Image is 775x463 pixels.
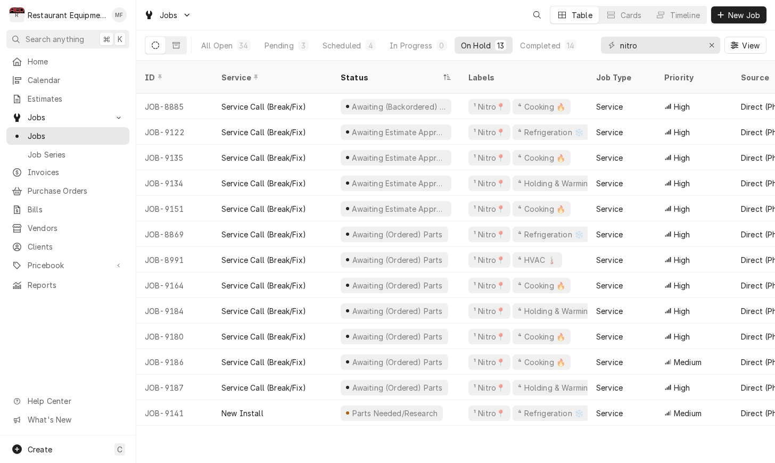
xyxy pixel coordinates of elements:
[136,221,213,247] div: JOB-8869
[390,40,432,51] div: In Progress
[517,382,605,393] div: ⁴ Holding & Warming ♨️
[351,152,447,163] div: Awaiting Estimate Approval
[221,72,321,83] div: Service
[473,305,506,317] div: ¹ Nitro📍
[136,349,213,375] div: JOB-9186
[28,222,124,234] span: Vendors
[221,331,306,342] div: Service Call (Break/Fix)
[136,94,213,119] div: JOB-8885
[6,109,129,126] a: Go to Jobs
[473,127,506,138] div: ¹ Nitro📍
[674,331,690,342] span: High
[529,6,546,23] button: Open search
[572,10,592,21] div: Table
[136,272,213,298] div: JOB-9164
[28,93,124,104] span: Estimates
[28,279,124,291] span: Reports
[674,178,690,189] span: High
[596,203,623,214] div: Service
[28,414,123,425] span: What's New
[28,130,124,142] span: Jobs
[145,72,202,83] div: ID
[596,305,623,317] div: Service
[473,178,506,189] div: ¹ Nitro📍
[6,201,129,218] a: Bills
[473,408,506,419] div: ¹ Nitro📍
[136,119,213,145] div: JOB-9122
[28,56,124,67] span: Home
[473,152,506,163] div: ¹ Nitro📍
[726,10,762,21] span: New Job
[740,40,762,51] span: View
[221,382,306,393] div: Service Call (Break/Fix)
[341,72,441,83] div: Status
[596,229,623,240] div: Service
[28,167,124,178] span: Invoices
[517,408,584,419] div: ⁴ Refrigeration ❄️
[517,101,566,112] div: ⁴ Cooking 🔥
[6,71,129,89] a: Calendar
[300,40,307,51] div: 3
[596,254,623,266] div: Service
[497,40,504,51] div: 13
[517,127,584,138] div: ⁴ Refrigeration ❄️
[596,280,623,291] div: Service
[674,408,702,419] span: Medium
[6,182,129,200] a: Purchase Orders
[6,238,129,255] a: Clients
[711,6,766,23] button: New Job
[596,382,623,393] div: Service
[473,229,506,240] div: ¹ Nitro📍
[596,331,623,342] div: Service
[351,178,447,189] div: Awaiting Estimate Approval
[221,305,306,317] div: Service Call (Break/Fix)
[118,34,122,45] span: K
[596,152,623,163] div: Service
[10,7,24,22] div: Restaurant Equipment Diagnostics's Avatar
[28,395,123,407] span: Help Center
[439,40,445,51] div: 0
[28,149,124,160] span: Job Series
[221,357,306,368] div: Service Call (Break/Fix)
[136,298,213,324] div: JOB-9184
[351,254,443,266] div: Awaiting (Ordered) Parts
[160,10,178,21] span: Jobs
[28,204,124,215] span: Bills
[239,40,248,51] div: 34
[139,6,196,24] a: Go to Jobs
[221,152,306,163] div: Service Call (Break/Fix)
[28,260,108,271] span: Pricebook
[674,101,690,112] span: High
[6,127,129,145] a: Jobs
[28,241,124,252] span: Clients
[473,382,506,393] div: ¹ Nitro📍
[674,357,702,368] span: Medium
[6,53,129,70] a: Home
[517,178,605,189] div: ⁴ Holding & Warming ♨️
[670,10,700,21] div: Timeline
[351,229,443,240] div: Awaiting (Ordered) Parts
[136,375,213,400] div: JOB-9187
[367,40,374,51] div: 4
[674,229,690,240] span: High
[112,7,127,22] div: MF
[323,40,361,51] div: Scheduled
[517,280,566,291] div: ⁴ Cooking 🔥
[473,254,506,266] div: ¹ Nitro📍
[517,229,584,240] div: ⁴ Refrigeration ❄️
[6,30,129,48] button: Search anything⌘K
[6,392,129,410] a: Go to Help Center
[201,40,233,51] div: All Open
[6,257,129,274] a: Go to Pricebook
[520,40,560,51] div: Completed
[473,101,506,112] div: ¹ Nitro📍
[674,382,690,393] span: High
[517,305,605,317] div: ⁴ Holding & Warming ♨️
[136,170,213,196] div: JOB-9134
[473,357,506,368] div: ¹ Nitro📍
[221,280,306,291] div: Service Call (Break/Fix)
[6,90,129,108] a: Estimates
[28,185,124,196] span: Purchase Orders
[596,408,623,419] div: Service
[10,7,24,22] div: R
